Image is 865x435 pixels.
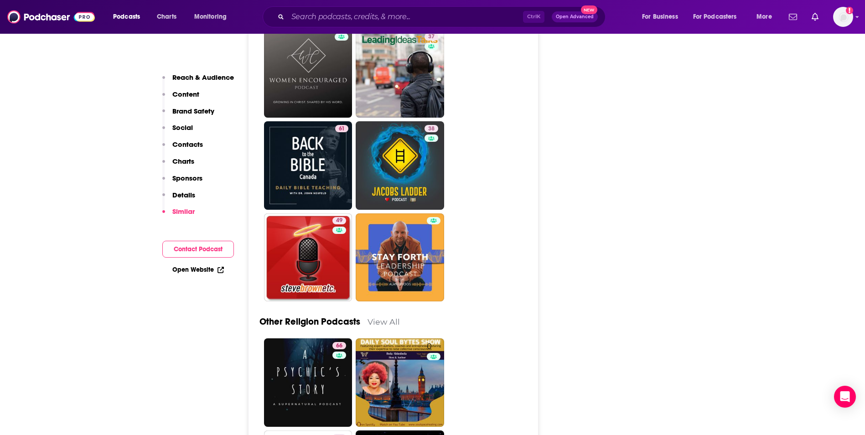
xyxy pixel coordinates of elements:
[556,15,594,19] span: Open Advanced
[425,125,438,132] a: 38
[785,9,801,25] a: Show notifications dropdown
[756,10,772,23] span: More
[264,338,352,427] a: 66
[172,123,193,132] p: Social
[428,124,435,134] span: 38
[750,10,783,24] button: open menu
[356,121,444,210] a: 38
[336,342,342,351] span: 66
[157,10,176,23] span: Charts
[172,157,194,166] p: Charts
[7,8,95,26] img: Podchaser - Follow, Share and Rate Podcasts
[162,241,234,258] button: Contact Podcast
[581,5,597,14] span: New
[833,7,853,27] span: Logged in as TinaPugh
[172,90,199,98] p: Content
[172,191,195,199] p: Details
[162,174,202,191] button: Sponsors
[368,317,400,326] a: View All
[642,10,678,23] span: For Business
[425,33,438,41] a: 37
[336,216,342,225] span: 49
[172,266,224,274] a: Open Website
[687,10,750,24] button: open menu
[552,11,598,22] button: Open AdvancedNew
[162,191,195,207] button: Details
[162,107,214,124] button: Brand Safety
[264,213,352,302] a: 49
[162,90,199,107] button: Content
[162,73,234,90] button: Reach & Audience
[107,10,152,24] button: open menu
[427,342,440,423] div: 0
[428,32,435,41] span: 37
[356,338,444,427] a: 0
[172,140,203,149] p: Contacts
[523,11,544,23] span: Ctrl K
[833,7,853,27] img: User Profile
[636,10,689,24] button: open menu
[162,157,194,174] button: Charts
[113,10,140,23] span: Podcasts
[172,107,214,115] p: Brand Safety
[833,7,853,27] button: Show profile menu
[335,125,348,132] a: 61
[339,124,345,134] span: 61
[188,10,238,24] button: open menu
[356,30,444,118] a: 37
[162,140,203,157] button: Contacts
[151,10,182,24] a: Charts
[264,121,352,210] a: 61
[271,6,614,27] div: Search podcasts, credits, & more...
[332,217,346,224] a: 49
[172,73,234,82] p: Reach & Audience
[194,10,227,23] span: Monitoring
[834,386,856,408] div: Open Intercom Messenger
[172,174,202,182] p: Sponsors
[288,10,523,24] input: Search podcasts, credits, & more...
[172,207,195,216] p: Similar
[162,207,195,224] button: Similar
[259,316,360,327] a: Other Religion Podcasts
[332,342,346,349] a: 66
[846,7,853,14] svg: Add a profile image
[162,123,193,140] button: Social
[808,9,822,25] a: Show notifications dropdown
[693,10,737,23] span: For Podcasters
